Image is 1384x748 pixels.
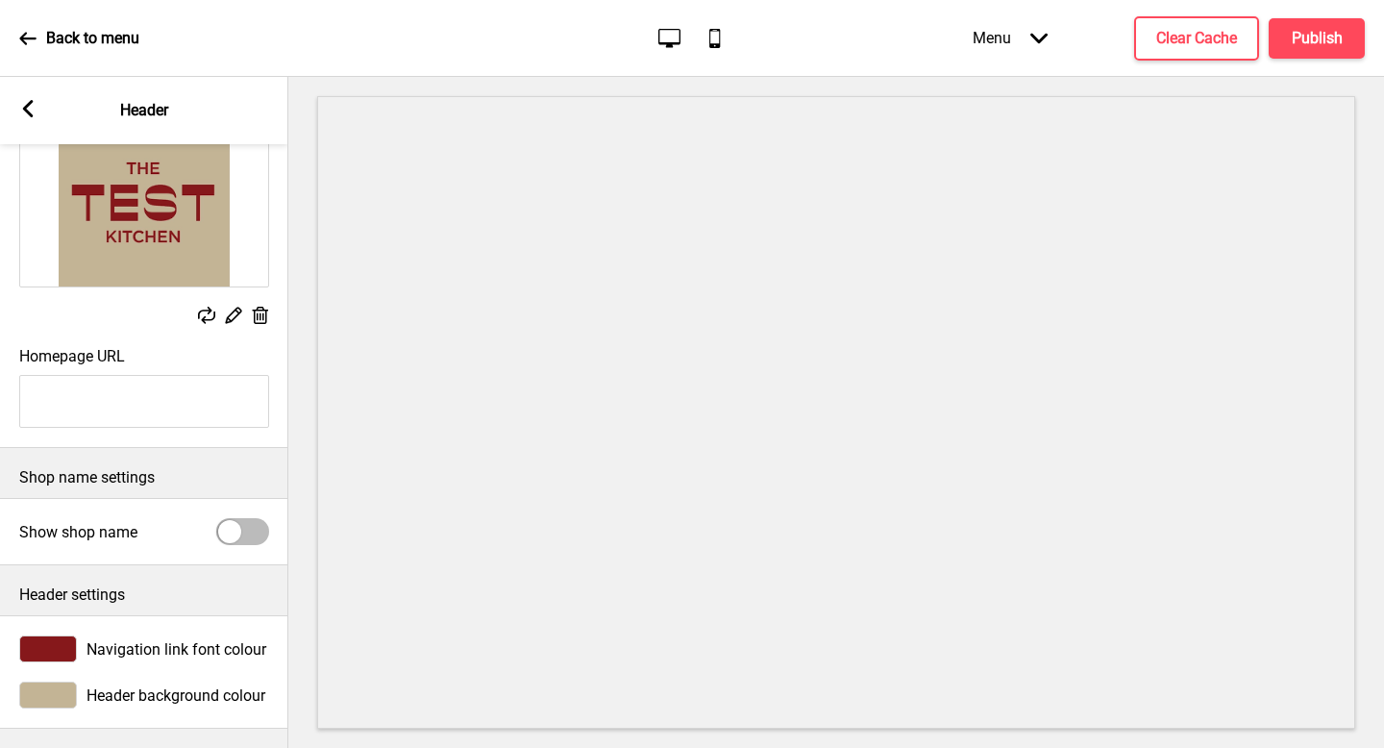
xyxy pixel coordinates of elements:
[953,10,1067,66] div: Menu
[1134,16,1259,61] button: Clear Cache
[1156,28,1237,49] h4: Clear Cache
[20,115,268,287] img: Image
[19,682,269,709] div: Header background colour
[120,100,168,121] p: Header
[19,585,269,606] p: Header settings
[19,523,137,541] label: Show shop name
[19,636,269,662] div: Navigation link font colour
[1269,18,1365,59] button: Publish
[86,686,265,705] span: Header background colour
[19,347,125,365] label: Homepage URL
[46,28,139,49] p: Back to menu
[19,12,139,64] a: Back to menu
[86,640,266,659] span: Navigation link font colour
[19,467,269,488] p: Shop name settings
[1292,28,1343,49] h4: Publish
